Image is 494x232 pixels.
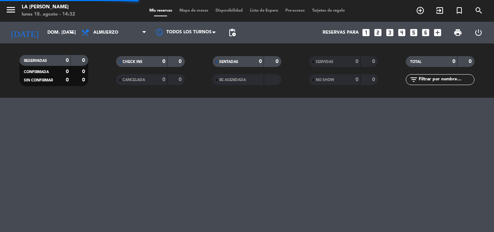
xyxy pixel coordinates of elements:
[93,30,118,35] span: Almuerzo
[435,6,444,15] i: exit_to_app
[219,78,246,82] span: RE AGENDADA
[397,28,406,37] i: looks_4
[219,60,238,64] span: SENTADAS
[22,4,75,11] div: LA [PERSON_NAME]
[66,58,69,63] strong: 0
[316,78,334,82] span: NO SHOW
[162,77,165,82] strong: 0
[67,28,76,37] i: arrow_drop_down
[416,6,425,15] i: add_circle_outline
[276,59,280,64] strong: 0
[5,4,16,15] i: menu
[228,28,237,37] span: pending_actions
[372,77,376,82] strong: 0
[5,25,44,41] i: [DATE]
[22,11,75,18] div: lunes 18. agosto - 14:32
[212,9,246,13] span: Disponibilidad
[373,28,383,37] i: looks_two
[5,4,16,18] button: menu
[82,77,86,83] strong: 0
[385,28,395,37] i: looks_3
[468,22,489,43] div: LOG OUT
[452,59,455,64] strong: 0
[176,9,212,13] span: Mapa de mesas
[361,28,371,37] i: looks_one
[246,9,282,13] span: Lista de Espera
[474,28,483,37] i: power_settings_new
[421,28,430,37] i: looks_6
[162,59,165,64] strong: 0
[24,79,53,82] span: SIN CONFIRMAR
[259,59,262,64] strong: 0
[355,77,358,82] strong: 0
[24,70,49,74] span: CONFIRMADA
[123,78,145,82] span: CANCELADA
[433,28,442,37] i: add_box
[66,77,69,83] strong: 0
[282,9,308,13] span: Pre-acceso
[474,6,483,15] i: search
[323,30,359,35] span: Reservas para
[146,9,176,13] span: Mis reservas
[453,28,462,37] span: print
[355,59,358,64] strong: 0
[410,60,421,64] span: TOTAL
[123,60,142,64] span: CHECK INS
[469,59,473,64] strong: 0
[66,69,69,74] strong: 0
[82,69,86,74] strong: 0
[308,9,349,13] span: Tarjetas de regalo
[82,58,86,63] strong: 0
[179,77,183,82] strong: 0
[418,76,474,84] input: Filtrar por nombre...
[24,59,47,63] span: RESERVADAS
[316,60,333,64] span: SERVIDAS
[409,28,418,37] i: looks_5
[409,75,418,84] i: filter_list
[372,59,376,64] strong: 0
[455,6,464,15] i: turned_in_not
[179,59,183,64] strong: 0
